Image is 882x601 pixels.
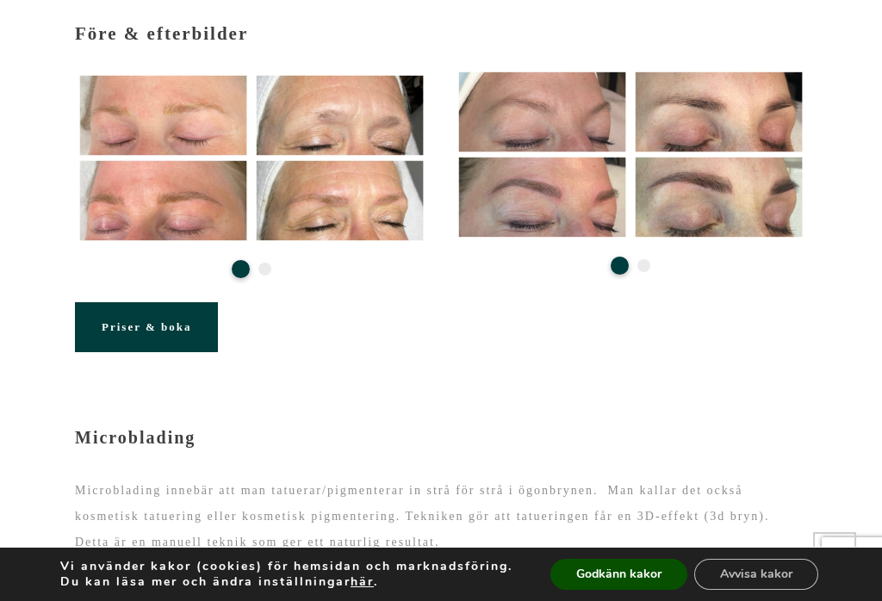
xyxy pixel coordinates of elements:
[258,263,271,276] button: 2 of 2
[75,428,196,447] strong: Microblading
[694,559,818,590] button: Avvisa kakor
[75,23,248,44] span: Före & efterbilder
[550,559,687,590] button: Godkänn kakor
[75,302,218,352] a: Priser & boka
[75,478,807,555] p: Microblading innebär att man tatuerar/pigmenterar in strå för strå i ögonbrynen. Man kallar det o...
[611,257,629,275] button: 1 of 2
[60,559,520,590] p: Vi använder kakor (cookies) för hemsidan och marknadsföring. Du kan läsa mer och ändra inställnin...
[102,320,191,333] span: Priser & boka
[351,574,374,590] button: här
[232,260,250,278] button: 1 of 2
[75,408,83,428] span: -
[637,259,650,272] button: 2 of 2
